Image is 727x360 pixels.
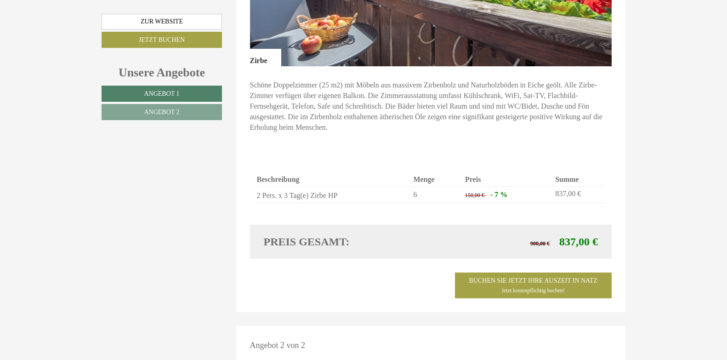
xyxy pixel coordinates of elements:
[490,191,507,198] span: - 7 %
[551,173,605,187] th: Summe
[409,187,461,203] td: 6
[250,49,281,66] div: Zirbe
[559,236,598,248] span: 837,00 €
[250,80,612,133] p: Schöne Doppelzimmer (25 m2) mit Möbeln aus massivem Zirbenholz und Naturholzböden in Eiche geölt....
[144,109,179,116] span: Angebot 2
[551,187,605,203] td: 837,00 €
[102,32,222,48] a: Jetzt buchen
[465,192,484,198] span: 150,00 €
[257,234,431,250] div: Preis gesamt:
[502,287,565,294] span: Jetzt kostenpflichtig buchen!
[530,240,550,247] span: 900,00 €
[250,341,306,350] span: Angebot 2 von 2
[257,173,410,187] th: Beschreibung
[102,64,222,81] div: Unsere Angebote
[461,173,551,187] th: Preis
[455,273,612,298] a: Buchen Sie jetzt ihre Auszeit in NatzJetzt kostenpflichtig buchen!
[144,90,179,97] span: Angebot 1
[257,187,410,203] td: 2 Pers. x 3 Tag(e) Zirbe HP
[409,173,461,187] th: Menge
[102,14,222,29] a: Zur Website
